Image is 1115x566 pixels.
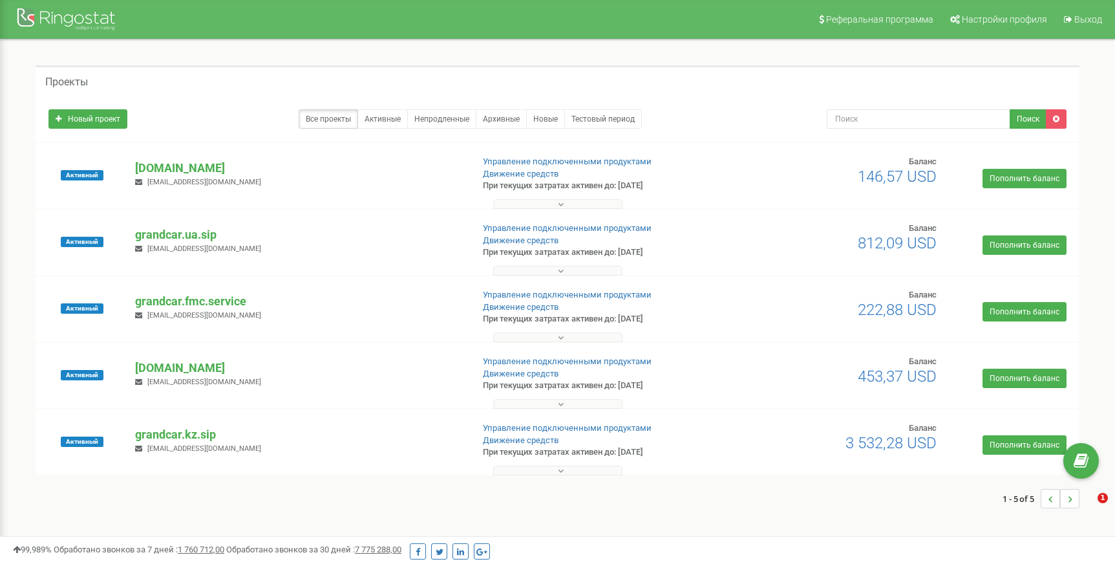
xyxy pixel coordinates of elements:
[1074,14,1102,25] span: Выход
[54,545,224,554] span: Обработано звонков за 7 дней :
[135,360,462,376] p: [DOMAIN_NAME]
[909,290,937,299] span: Баланс
[483,356,652,366] a: Управление подключенными продуктами
[13,545,52,554] span: 99,989%
[147,178,261,186] span: [EMAIL_ADDRESS][DOMAIN_NAME]
[982,169,1067,188] a: Пополнить баланс
[45,76,88,88] h5: Проекты
[147,311,261,320] span: [EMAIL_ADDRESS][DOMAIN_NAME]
[135,226,462,243] p: grandcar.ua.sip
[1010,109,1046,129] button: Поиск
[483,380,723,392] p: При текущих затратах активен до: [DATE]
[135,160,462,177] p: [DOMAIN_NAME]
[909,423,937,433] span: Баланс
[845,434,937,452] span: 3 532,28 USD
[909,157,937,166] span: Баланс
[483,235,558,245] a: Движение средств
[135,426,462,443] p: grandcar.kz.sip
[483,290,652,299] a: Управление подключенными продуктами
[407,109,476,129] a: Непродленные
[483,223,652,233] a: Управление подключенными продуктами
[982,302,1067,321] a: Пополнить баланс
[1003,489,1041,508] span: 1 - 5 of 5
[1098,493,1108,503] span: 1
[982,369,1067,388] a: Пополнить баланс
[858,234,937,252] span: 812,09 USD
[483,313,723,325] p: При текущих затратах активен до: [DATE]
[483,169,558,179] a: Движение средств
[61,237,103,247] span: Активный
[858,367,937,386] span: 453,37 USD
[858,168,937,186] span: 146,57 USD
[826,14,933,25] span: Реферальная программа
[299,109,358,129] a: Все проекты
[483,435,558,445] a: Движение средств
[858,301,937,319] span: 222,88 USD
[147,444,261,453] span: [EMAIL_ADDRESS][DOMAIN_NAME]
[61,170,103,180] span: Активный
[909,356,937,366] span: Баланс
[483,180,723,192] p: При текущих затратах активен до: [DATE]
[147,245,261,253] span: [EMAIL_ADDRESS][DOMAIN_NAME]
[526,109,565,129] a: Новые
[982,435,1067,455] a: Пополнить баланс
[483,246,723,259] p: При текущих затратах активен до: [DATE]
[48,109,127,129] a: Новый проект
[355,545,401,554] u: 7 775 288,00
[483,423,652,433] a: Управление подключенными продуктами
[483,369,558,378] a: Движение средств
[178,545,224,554] u: 1 760 712,00
[357,109,408,129] a: Активные
[483,446,723,459] p: При текущих затратах активен до: [DATE]
[61,370,103,380] span: Активный
[564,109,642,129] a: Тестовый период
[982,235,1067,255] a: Пополнить баланс
[483,302,558,312] a: Движение средств
[61,437,103,447] span: Активный
[147,378,261,386] span: [EMAIL_ADDRESS][DOMAIN_NAME]
[827,109,1010,129] input: Поиск
[135,293,462,310] p: grandcar.fmc.service
[962,14,1047,25] span: Настройки профиля
[1003,476,1079,521] nav: ...
[483,157,652,166] a: Управление подключенными продуктами
[476,109,527,129] a: Архивные
[61,303,103,314] span: Активный
[909,223,937,233] span: Баланс
[1071,493,1102,524] iframe: Intercom live chat
[226,545,401,554] span: Обработано звонков за 30 дней :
